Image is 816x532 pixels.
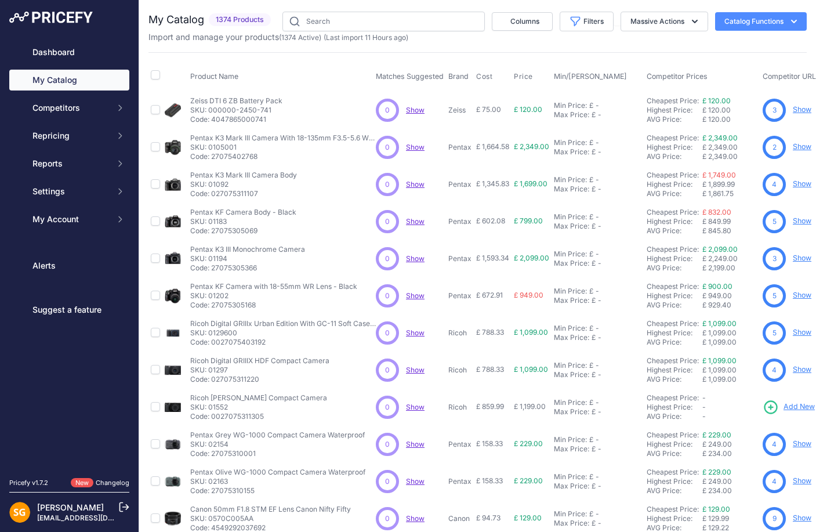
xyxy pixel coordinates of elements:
[592,333,596,342] div: £
[32,102,108,114] span: Competitors
[554,101,587,110] div: Min Price:
[592,222,596,231] div: £
[190,319,376,328] p: Ricoh Digital GRIIIx Urban Edition With GC-11 Soft Case GRIII X
[589,138,593,147] div: £
[406,291,425,300] span: Show
[476,142,509,151] span: £ 1,664.58
[596,482,601,491] div: -
[702,301,758,310] div: £ 929.40
[589,472,593,482] div: £
[593,138,599,147] div: -
[190,477,365,486] p: SKU: 02163
[592,444,596,454] div: £
[647,245,699,254] a: Cheapest Price:
[554,361,587,370] div: Min Price:
[406,328,425,337] span: Show
[554,407,589,417] div: Max Price:
[596,259,601,268] div: -
[32,186,108,197] span: Settings
[406,143,425,151] a: Show
[190,430,365,440] p: Pentax Grey WG-1000 Compact Camera Waterproof
[647,328,702,338] div: Highest Price:
[589,175,593,184] div: £
[376,72,444,81] span: Matches Suggested
[32,130,108,142] span: Repricing
[476,254,509,262] span: £ 1,593.34
[190,375,329,384] p: Code: 027075311220
[448,291,472,301] p: Pentax
[647,96,699,105] a: Cheapest Price:
[772,179,777,190] span: 4
[324,33,408,42] span: (Last import 11 Hours ago)
[773,105,777,115] span: 3
[647,365,702,375] div: Highest Price:
[406,440,425,448] span: Show
[190,328,376,338] p: SKU: 0129600
[702,254,738,263] span: £ 2,249.00
[209,13,271,27] span: 1374 Products
[9,125,129,146] button: Repricing
[476,291,503,299] span: £ 672.91
[190,449,365,458] p: Code: 27075310001
[448,217,472,226] p: Pentax
[596,333,601,342] div: -
[621,12,708,31] button: Massive Actions
[406,365,425,374] span: Show
[593,324,599,333] div: -
[9,12,93,23] img: Pricefy Logo
[385,439,390,450] span: 0
[596,222,601,231] div: -
[793,179,811,188] a: Show
[9,70,129,91] a: My Catalog
[593,398,599,407] div: -
[514,72,533,81] span: Price
[554,333,589,342] div: Max Price:
[593,249,599,259] div: -
[589,287,593,296] div: £
[9,209,129,230] button: My Account
[793,216,811,225] a: Show
[514,365,548,374] span: £ 1,099.00
[448,440,472,449] p: Pentax
[448,365,472,375] p: Ricoh
[448,72,469,81] span: Brand
[190,143,376,152] p: SKU: 0105001
[702,375,758,384] div: £ 1,099.00
[190,338,376,347] p: Code: 0027075403192
[554,370,589,379] div: Max Price:
[647,189,702,198] div: AVG Price:
[702,356,737,365] a: £ 1,099.00
[596,184,601,194] div: -
[589,212,593,222] div: £
[702,96,731,105] a: £ 120.00
[647,72,708,81] span: Competitor Prices
[702,505,730,513] a: £ 129.00
[190,440,365,449] p: SKU: 02154
[190,393,327,403] p: Ricoh [PERSON_NAME] Compact Camera
[702,403,706,411] span: -
[702,189,758,198] div: £ 1,861.75
[514,439,543,448] span: £ 229.00
[647,106,702,115] div: Highest Price:
[385,291,390,301] span: 0
[476,439,503,448] span: £ 158.33
[702,440,732,448] span: £ 249.00
[385,365,390,375] span: 0
[702,226,758,236] div: £ 845.80
[647,152,702,161] div: AVG Price:
[406,217,425,226] a: Show
[448,477,472,486] p: Pentax
[190,171,297,180] p: Pentax K3 Mark III Camera Body
[554,259,589,268] div: Max Price:
[592,259,596,268] div: £
[593,287,599,296] div: -
[448,180,472,189] p: Pentax
[406,254,425,263] a: Show
[647,208,699,216] a: Cheapest Price:
[647,217,702,226] div: Highest Price:
[593,472,599,482] div: -
[406,403,425,411] span: Show
[554,110,589,120] div: Max Price:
